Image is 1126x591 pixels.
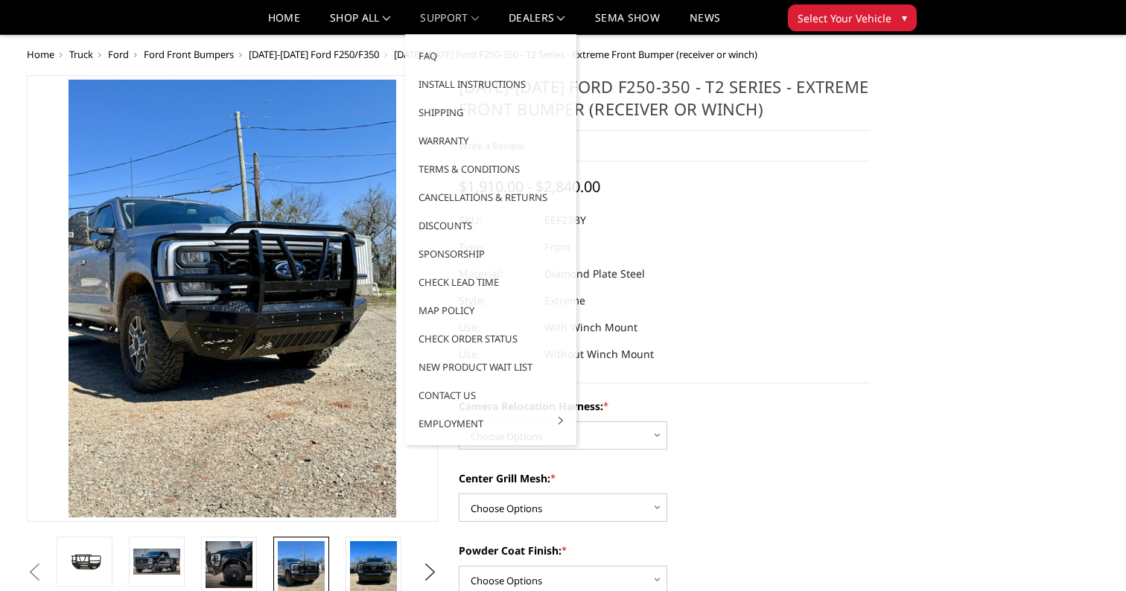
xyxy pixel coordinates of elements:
a: Check Lead Time [411,268,570,296]
a: Truck [69,48,93,61]
a: Contact Us [411,381,570,409]
span: Select Your Vehicle [798,10,891,26]
a: Sponsorship [411,240,570,268]
a: MAP Policy [411,296,570,325]
iframe: Chat Widget [1052,520,1126,591]
label: Camera Relocation Harness: [459,398,870,414]
a: Shipping [411,98,570,127]
a: Ford Front Bumpers [144,48,234,61]
a: SEMA Show [595,13,660,34]
h1: [DATE]-[DATE] Ford F250-350 - T2 Series - Extreme Front Bumper (receiver or winch) [459,75,870,131]
a: 2023-2025 Ford F250-350 - T2 Series - Extreme Front Bumper (receiver or winch) [27,75,438,522]
dd: Without Winch Mount [544,341,654,368]
button: Next [419,561,442,584]
a: FAQ [411,42,570,70]
a: Employment [411,409,570,438]
a: [DATE]-[DATE] Ford F250/F350 [249,48,379,61]
img: 2023-2025 Ford F250-350 - T2 Series - Extreme Front Bumper (receiver or winch) [61,549,108,575]
span: ▾ [902,10,907,25]
button: Previous [23,561,45,584]
a: Support [420,13,479,34]
a: Dealers [509,13,565,34]
img: 2023-2025 Ford F250-350 - T2 Series - Extreme Front Bumper (receiver or winch) [133,549,180,574]
a: Terms & Conditions [411,155,570,183]
a: shop all [330,13,390,34]
dd: With Winch Mount [544,314,637,341]
span: [DATE]-[DATE] Ford F250-350 - T2 Series - Extreme Front Bumper (receiver or winch) [394,48,757,61]
a: Check Order Status [411,325,570,353]
a: New Product Wait List [411,353,570,381]
a: Home [268,13,300,34]
label: Powder Coat Finish: [459,543,870,558]
a: Cancellations & Returns [411,183,570,211]
a: Home [27,48,54,61]
dd: Diamond Plate Steel [544,261,645,287]
a: Install Instructions [411,70,570,98]
a: News [690,13,720,34]
a: Warranty [411,127,570,155]
a: Discounts [411,211,570,240]
label: Center Grill Mesh: [459,470,870,486]
button: Select Your Vehicle [788,4,917,31]
a: Ford [108,48,129,61]
img: 2023-2025 Ford F250-350 - T2 Series - Extreme Front Bumper (receiver or winch) [206,541,252,588]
